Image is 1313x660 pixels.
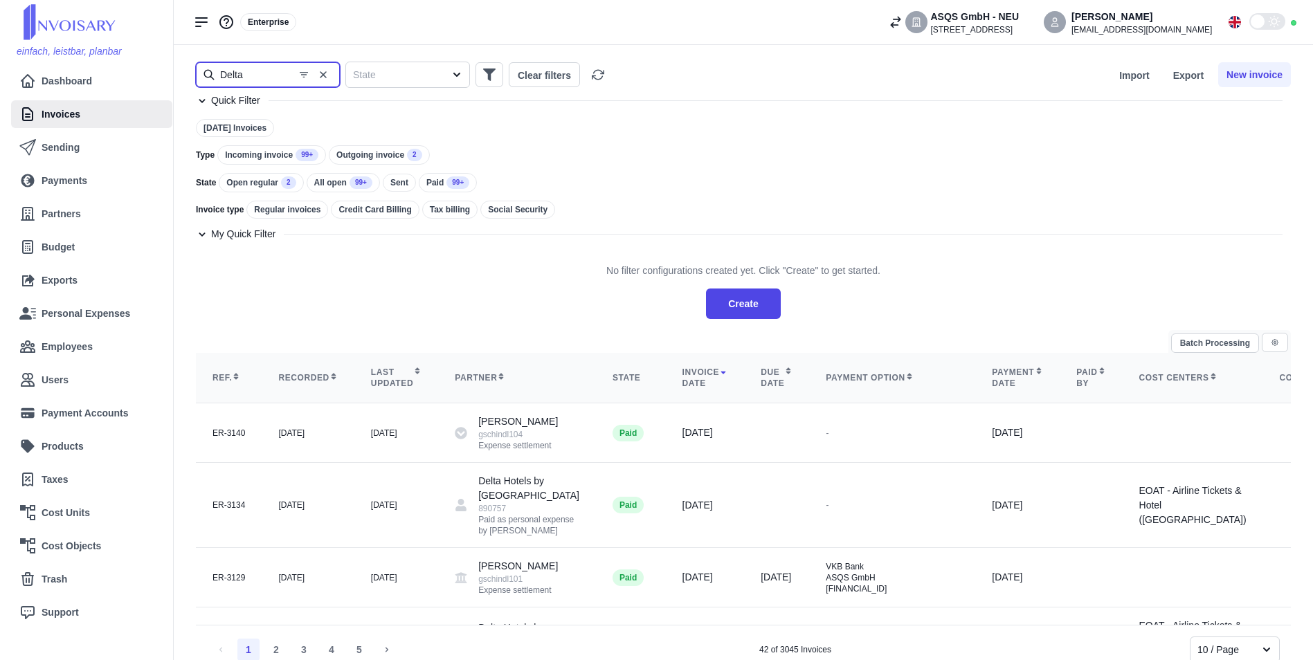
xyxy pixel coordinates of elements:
div: [STREET_ADDRESS] [930,24,1019,35]
div: [DATE] [682,570,728,585]
div: [EMAIL_ADDRESS][DOMAIN_NAME] [1071,24,1212,35]
div: [PERSON_NAME] [478,559,558,596]
div: VKB Bank ASQS GmbH [FINANCIAL_ID] [826,561,959,594]
span: einfach, leistbar, planbar [17,46,122,57]
div: Last updated [371,367,422,389]
span: Invoice type [196,204,244,215]
a: Trash [19,565,164,593]
div: Due date [761,367,793,389]
h7: Quick Filter [211,93,260,108]
div: Recorded [278,372,337,383]
a: Exports [19,266,164,294]
div: 890757 [478,503,579,514]
button: Create [706,288,781,319]
div: ASQS GmbH - NEU [930,10,1019,24]
div: All open [307,173,380,192]
a: Cost Objects [19,532,159,560]
button: Export [1164,62,1213,87]
div: gschindl104 [478,429,558,440]
div: [DATE] [371,572,422,583]
span: Employees [42,340,93,354]
button: New invoice [1218,62,1291,87]
div: Paid [613,569,644,586]
div: [DATE] [278,499,337,511]
div: Expense settlement [478,585,558,596]
span: Exports [42,273,78,288]
div: Outgoing invoice [329,145,430,165]
a: Budget [19,233,164,261]
a: Payments [19,167,164,194]
div: Regular invoices [246,201,328,219]
div: Paid by [1076,367,1105,389]
input: Search [196,62,340,87]
a: Payment Accounts [19,399,159,427]
div: Sent [383,174,416,192]
div: Cost centers [1139,372,1247,383]
div: 42 of 3045 Invoices [759,644,831,655]
div: [DATE] [371,428,422,439]
td: [DATE] [975,403,1060,463]
button: Import [1110,62,1159,87]
div: Online [1291,20,1296,26]
td: [DATE] [975,463,1060,548]
div: Expense settlement [478,440,558,451]
div: Invoice date [682,367,728,389]
span: Products [42,439,84,454]
div: ER-3129 [212,572,245,583]
div: Paid [613,425,644,441]
a: Invoices [19,100,159,128]
div: [DATE] [278,572,337,583]
div: Tax billing [422,201,478,219]
button: Batch Processing [1171,333,1259,353]
span: Sending [42,140,80,155]
div: Payment date [992,367,1043,389]
div: Paid [419,173,477,192]
div: [DATE] [682,498,728,513]
a: Sending [19,134,164,161]
span: 2 [407,149,422,161]
a: Users [19,366,164,394]
span: Payment Accounts [42,406,129,421]
span: Users [42,373,69,387]
span: Cost Units [42,506,90,520]
span: Cost Objects [42,539,101,553]
div: [PERSON_NAME] [1071,10,1212,24]
button: Clear filters [509,62,580,87]
div: ER-3134 [212,499,245,511]
div: [DATE] Invoices [196,119,274,137]
td: EOAT - Airline Tickets & Hotel ([GEOGRAPHIC_DATA]) [1123,463,1263,548]
a: Personal Expenses [19,300,164,327]
span: Type [196,149,215,161]
div: Delta Hotels by [GEOGRAPHIC_DATA] [478,474,579,536]
div: Ref. [212,372,245,383]
span: Taxes [42,473,69,487]
a: Products [19,432,164,460]
div: [PERSON_NAME] [478,414,558,451]
div: Paid as personal expense by [PERSON_NAME] [478,514,579,536]
div: Enterprise [240,13,296,31]
button: Show more filters [476,62,503,87]
div: ER-3140 [212,428,245,439]
span: Trash [42,572,67,587]
a: Enterprise [240,16,296,27]
div: No filter configurations created yet. Click "Create" to get started. [606,253,880,288]
a: Dashboard [19,67,164,95]
div: [DATE] [682,425,728,440]
a: Taxes [19,466,159,493]
div: Payment option [826,372,959,383]
h7: My Quick Filter [211,227,275,241]
span: Personal Expenses [42,306,130,321]
div: gschindl101 [478,574,558,585]
span: 99+ [350,176,372,189]
div: Open regular [219,173,303,192]
a: Employees [19,333,159,360]
span: Budget [42,240,75,255]
a: Support [19,598,164,626]
span: 99+ [446,176,469,189]
div: Paid [613,497,644,513]
div: Incoming invoice [217,145,326,165]
span: Dashboard [42,74,92,89]
span: Partners [42,207,81,221]
div: Credit Card Billing [331,201,419,219]
span: 99+ [296,149,318,161]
